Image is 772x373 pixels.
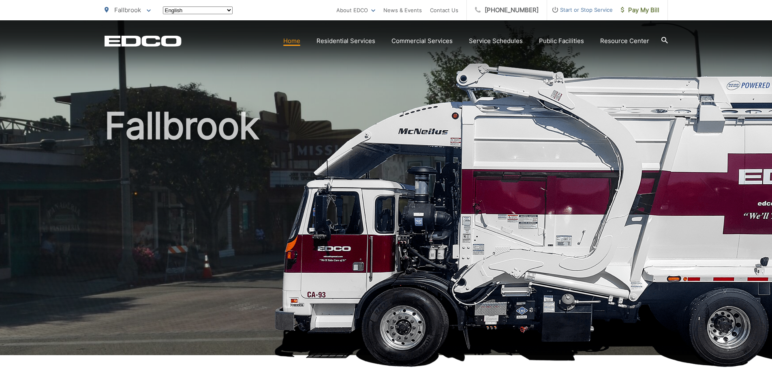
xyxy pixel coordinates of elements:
a: Residential Services [316,36,375,46]
a: Resource Center [600,36,649,46]
a: About EDCO [336,5,375,15]
a: Public Facilities [539,36,584,46]
a: Contact Us [430,5,458,15]
a: EDCD logo. Return to the homepage. [105,35,182,47]
a: Service Schedules [469,36,523,46]
select: Select a language [163,6,233,14]
span: Fallbrook [114,6,141,14]
a: Home [283,36,300,46]
h1: Fallbrook [105,106,668,362]
a: Commercial Services [391,36,453,46]
span: Pay My Bill [621,5,659,15]
a: News & Events [383,5,422,15]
